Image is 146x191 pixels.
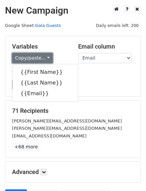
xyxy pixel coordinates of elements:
a: Copy/paste... [12,53,53,63]
small: Google Sheet: [5,23,61,28]
iframe: Chat Widget [113,159,146,191]
span: Daily emails left: 200 [94,22,141,29]
a: {{Last Name}} [12,78,78,88]
small: [PERSON_NAME][EMAIL_ADDRESS][DOMAIN_NAME] [12,118,122,123]
small: [PERSON_NAME][EMAIL_ADDRESS][DOMAIN_NAME] [12,126,122,131]
a: Daily emails left: 200 [94,23,141,28]
a: {{First Name}} [12,67,78,78]
h2: New Campaign [5,5,141,16]
h5: Variables [12,43,68,50]
a: +68 more [12,143,40,151]
h5: Email column [78,43,134,50]
a: {{Email}} [12,88,78,99]
h5: Advanced [12,168,134,176]
a: Gala Guests [35,23,61,28]
h5: 71 Recipients [12,107,134,114]
small: [EMAIL_ADDRESS][DOMAIN_NAME] [12,133,87,138]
